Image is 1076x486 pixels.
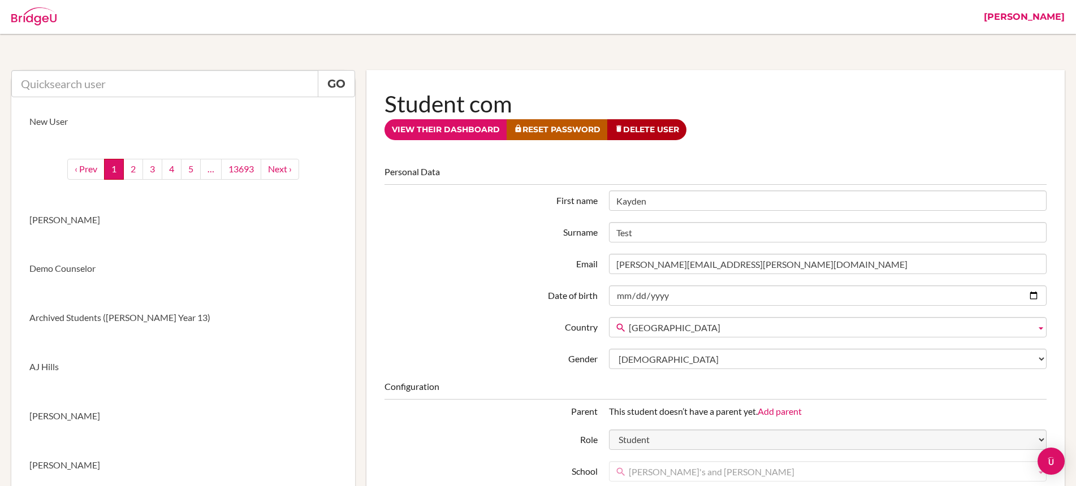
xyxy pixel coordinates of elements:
[379,317,603,334] label: Country
[384,88,1047,119] h1: Student com
[1038,448,1065,475] div: Open Intercom Messenger
[104,159,124,180] a: 1
[11,244,355,293] a: Demo Counselor
[11,293,355,342] a: Archived Students ([PERSON_NAME] Year 13)
[507,119,608,140] a: Reset Password
[384,119,507,140] a: View their dashboard
[11,70,318,97] input: Quicksearch user
[384,380,1047,400] legend: Configuration
[379,461,603,478] label: School
[200,159,222,180] a: …
[11,97,355,146] a: New User
[11,196,355,245] a: [PERSON_NAME]
[379,405,603,418] div: Parent
[629,318,1031,338] span: [GEOGRAPHIC_DATA]
[379,429,603,446] label: Role
[379,285,603,302] label: Date of birth
[11,7,57,25] img: Bridge-U
[11,392,355,441] a: [PERSON_NAME]
[379,190,603,207] label: First name
[379,222,603,239] label: Surname
[603,405,1052,418] div: This student doesn’t have a parent yet.
[142,159,162,180] a: 3
[318,70,355,97] a: Go
[221,159,261,180] a: 13693
[67,159,105,180] a: ‹ Prev
[123,159,143,180] a: 2
[384,166,1047,185] legend: Personal Data
[607,119,686,140] a: Delete User
[181,159,201,180] a: 5
[379,254,603,271] label: Email
[11,342,355,392] a: AJ Hills
[758,406,802,416] a: Add parent
[261,159,299,180] a: next
[162,159,182,180] a: 4
[379,349,603,366] label: Gender
[629,462,1031,482] span: [PERSON_NAME]'s and [PERSON_NAME]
